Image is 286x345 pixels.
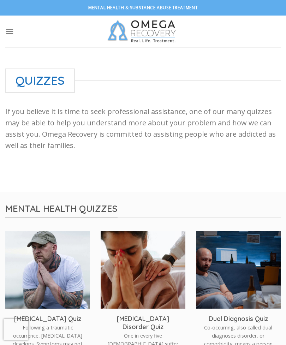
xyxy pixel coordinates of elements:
a: Menu [5,23,14,40]
span: Quizzes [5,69,75,93]
h3: [MEDICAL_DATA] Disorder Quiz [106,315,180,331]
strong: Mental Health & Substance Abuse Treatment [88,5,198,11]
img: Omega Recovery [103,16,183,47]
h3: Dual Diagnosis Quiz [201,315,275,323]
p: If you believe it is time to seek professional assistance, one of our many quizzes may be able to... [5,106,281,151]
h3: [MEDICAL_DATA] Quiz [11,315,85,323]
span: Mental Health Quizzes [5,203,118,218]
